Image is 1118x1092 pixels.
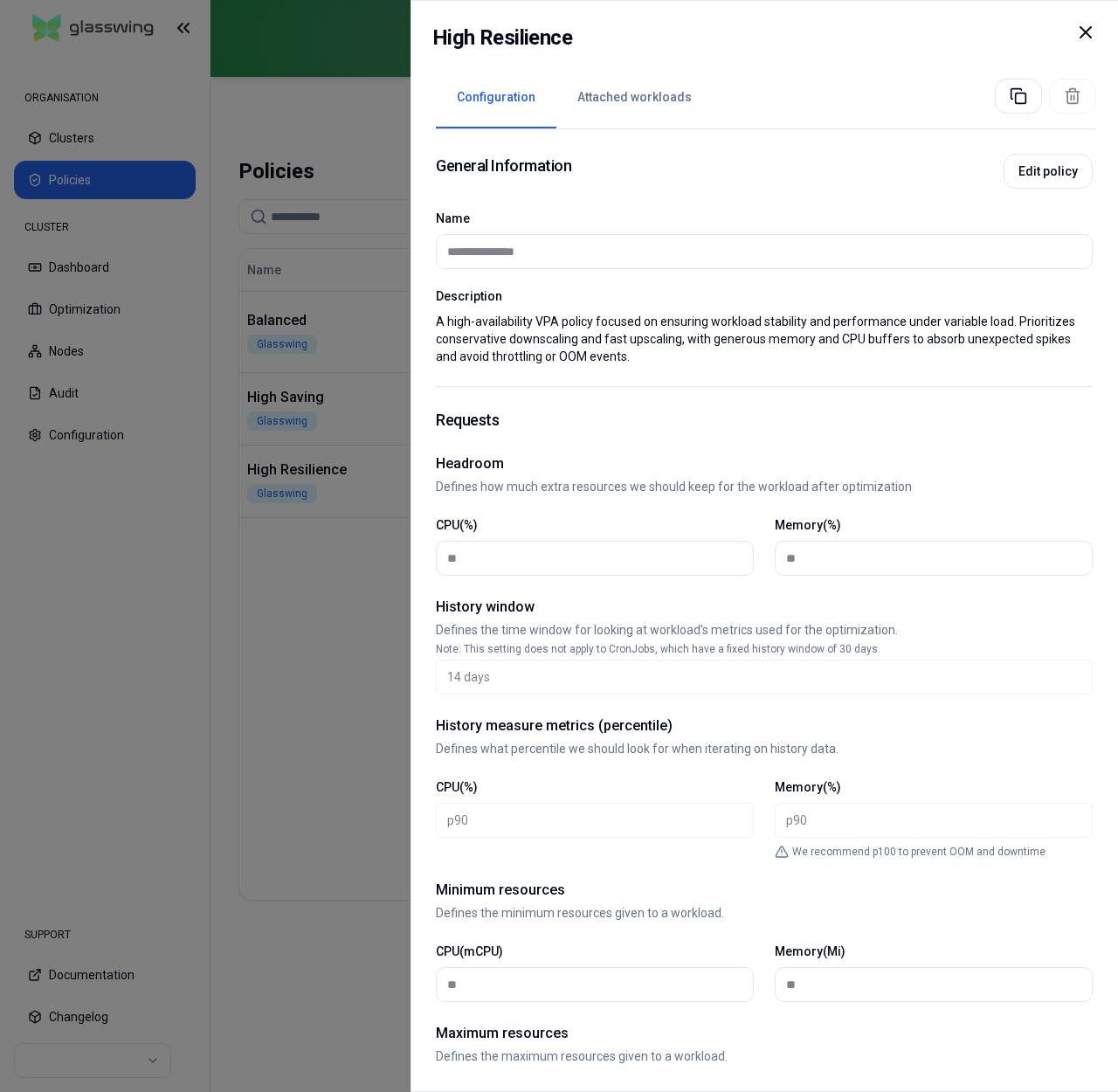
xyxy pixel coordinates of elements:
[775,944,845,958] label: Memory(Mi)
[436,944,503,958] label: CPU(mCPU)
[556,67,713,128] button: Attached workloads
[436,880,1093,901] h2: Minimum resources
[436,715,1093,736] h2: History measure metrics (percentile)
[436,780,478,794] label: CPU(%)
[775,780,841,794] label: Memory(%)
[436,518,478,532] label: CPU(%)
[436,904,1093,922] p: Defines the minimum resources given to a workload.
[436,408,1093,432] h1: Requests
[792,845,1046,859] p: We recommend p100 to prevent OOM and downtime
[775,518,841,532] label: Memory(%)
[436,154,571,189] h1: General Information
[436,740,1093,757] p: Defines what percentile we should look for when iterating on history data.
[436,453,1093,474] h2: Headroom
[1004,154,1093,189] button: Edit policy
[432,22,572,53] h2: High Resilience
[436,313,1093,365] p: A high-availability VPA policy focused on ensuring workload stability and performance under varia...
[436,1023,1093,1044] h2: Maximum resources
[436,1047,1093,1065] p: Defines the maximum resources given to a workload.
[436,290,1093,302] label: Description
[436,67,556,128] button: Configuration
[436,211,470,225] label: Name
[436,621,1093,639] p: Defines the time window for looking at workload’s metrics used for the optimization.
[436,642,1093,656] p: Note: This setting does not apply to CronJobs, which have a fixed history window of 30 days.
[436,597,1093,618] h2: History window
[436,478,1093,495] p: Defines how much extra resources we should keep for the workload after optimization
